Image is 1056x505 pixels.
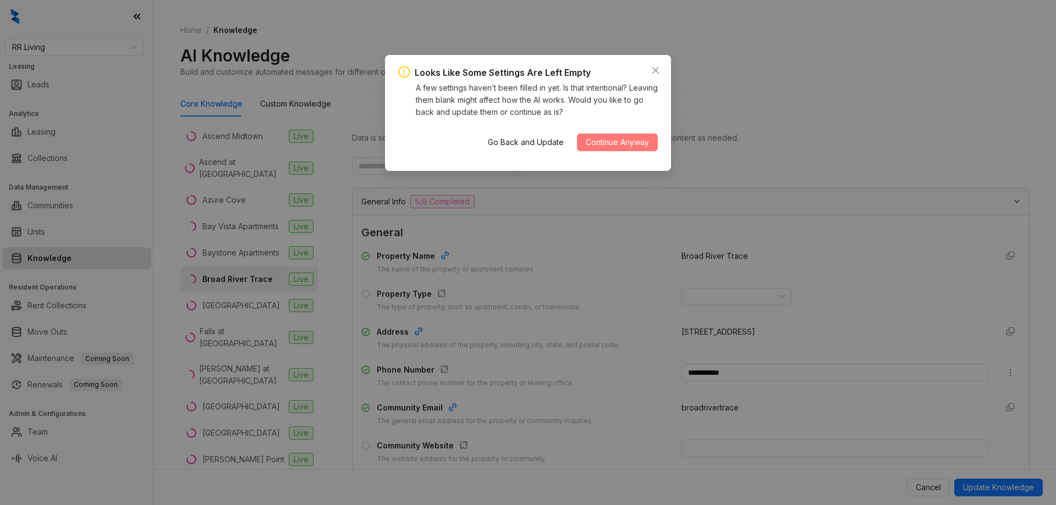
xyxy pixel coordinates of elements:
[651,66,660,75] span: close
[479,134,573,151] button: Go Back and Update
[647,62,664,79] button: Close
[488,136,564,148] span: Go Back and Update
[416,82,658,118] div: A few settings haven’t been filled in yet. Is that intentional? Leaving them blank might affect h...
[586,136,649,148] span: Continue Anyway
[415,66,591,80] div: Looks Like Some Settings Are Left Empty
[577,134,658,151] button: Continue Anyway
